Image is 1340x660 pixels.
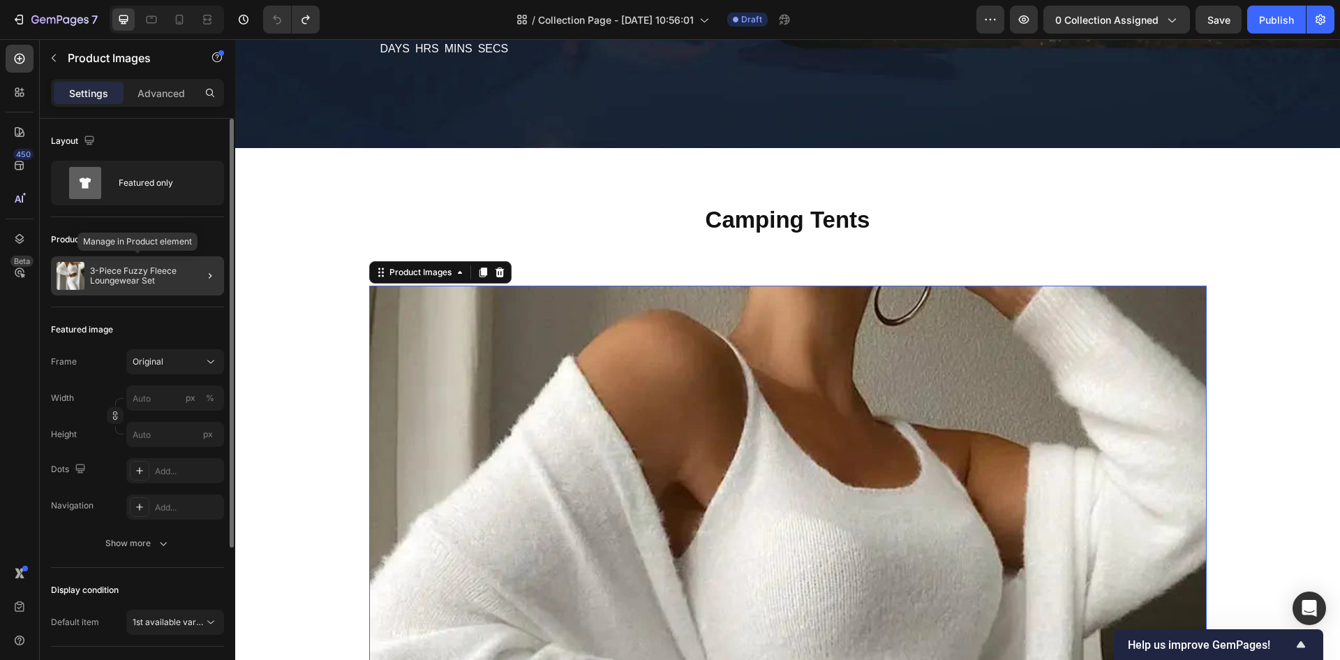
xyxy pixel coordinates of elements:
p: Product Images [68,50,186,66]
label: Frame [51,355,77,368]
button: 1st available variant [126,610,224,635]
button: Save [1196,6,1242,34]
div: Publish [1259,13,1294,27]
span: px [203,429,213,439]
div: px [186,392,195,404]
p: Settings [69,86,108,101]
div: Add... [155,465,221,478]
button: Show survey - Help us improve GemPages! [1128,636,1309,653]
div: Layout [51,132,98,151]
img: product feature img [57,262,84,290]
div: Dots [51,460,89,479]
span: Draft [741,13,762,26]
span: 1st available variant [133,617,211,627]
p: Advanced [137,86,185,101]
div: 450 [13,149,33,160]
p: 7 [91,11,98,28]
div: Beta [10,256,33,267]
input: px [126,422,224,447]
div: Product source [51,233,112,246]
button: Original [126,349,224,374]
span: Original [133,355,163,368]
iframe: Design area [235,39,1340,660]
div: Show more [105,536,170,550]
span: / [532,13,535,27]
input: px% [126,386,224,411]
div: Display condition [51,584,119,596]
span: Save [1207,14,1230,26]
div: Undo/Redo [263,6,320,34]
span: Collection Page - [DATE] 10:56:01 [538,13,694,27]
label: Height [51,428,77,441]
button: Show more [51,531,224,556]
div: Default item [51,616,99,629]
p: 3-Piece Fuzzy Fleece Loungewear Set [90,266,218,286]
div: Featured only [119,167,204,199]
div: Navigation [51,499,94,512]
button: 7 [6,6,104,34]
span: Help us improve GemPages! [1128,638,1293,652]
div: Open Intercom Messenger [1293,592,1326,625]
div: % [206,392,214,404]
span: 0 collection assigned [1055,13,1159,27]
button: px [202,390,218,406]
div: Featured image [51,323,113,336]
div: Add... [155,501,221,514]
button: % [182,390,199,406]
label: Width [51,392,74,404]
button: Publish [1247,6,1306,34]
button: 0 collection assigned [1043,6,1190,34]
